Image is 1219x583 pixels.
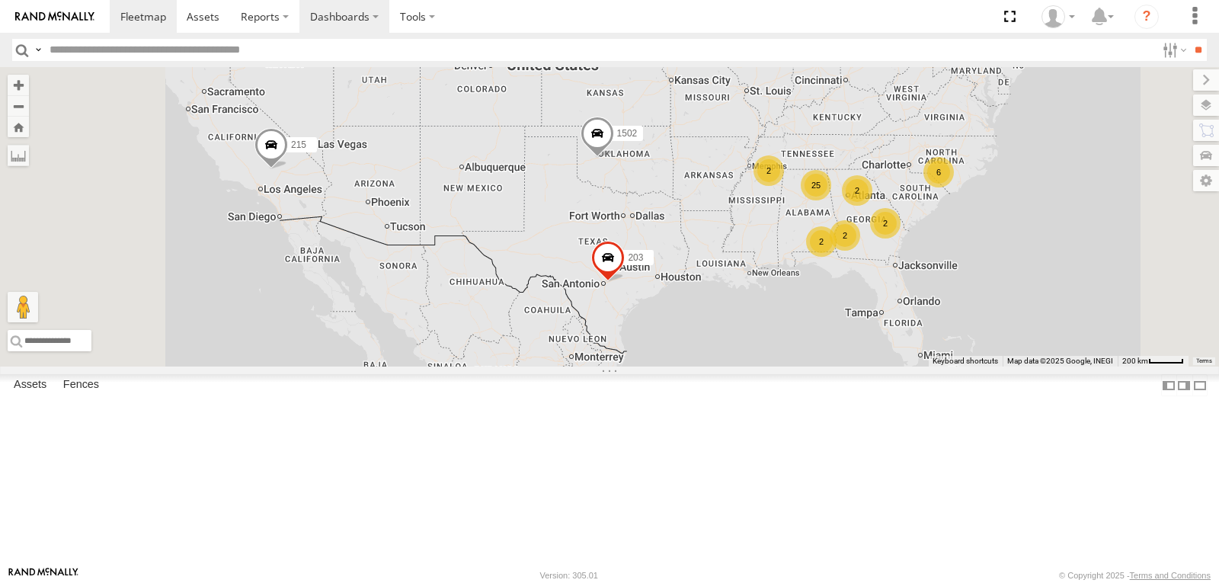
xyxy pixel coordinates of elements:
div: 25 [801,170,831,200]
div: 2 [870,208,901,239]
button: Zoom out [8,95,29,117]
img: rand-logo.svg [15,11,94,22]
div: EDWARD EDMONDSON [1036,5,1080,28]
span: 200 km [1122,357,1148,365]
div: 2 [753,155,784,186]
span: Map data ©2025 Google, INEGI [1007,357,1113,365]
label: Map Settings [1193,170,1219,191]
span: 1502 [617,128,638,139]
div: Version: 305.01 [540,571,598,580]
label: Search Query [32,39,44,61]
button: Drag Pegman onto the map to open Street View [8,292,38,322]
a: Terms [1196,358,1212,364]
div: 2 [842,175,872,206]
button: Zoom in [8,75,29,95]
i: ? [1134,5,1159,29]
span: 215 [291,139,306,149]
button: Keyboard shortcuts [933,356,998,367]
button: Map Scale: 200 km per 43 pixels [1118,356,1189,367]
label: Fences [56,375,107,396]
a: Visit our Website [8,568,78,583]
label: Measure [8,145,29,166]
button: Zoom Home [8,117,29,137]
div: © Copyright 2025 - [1059,571,1211,580]
label: Dock Summary Table to the Left [1161,374,1176,396]
div: 6 [923,157,954,187]
label: Dock Summary Table to the Right [1176,374,1192,396]
div: 2 [830,220,860,251]
span: 203 [628,252,643,263]
div: 2 [806,226,837,257]
a: Terms and Conditions [1130,571,1211,580]
label: Hide Summary Table [1192,374,1208,396]
label: Search Filter Options [1157,39,1189,61]
label: Assets [6,375,54,396]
